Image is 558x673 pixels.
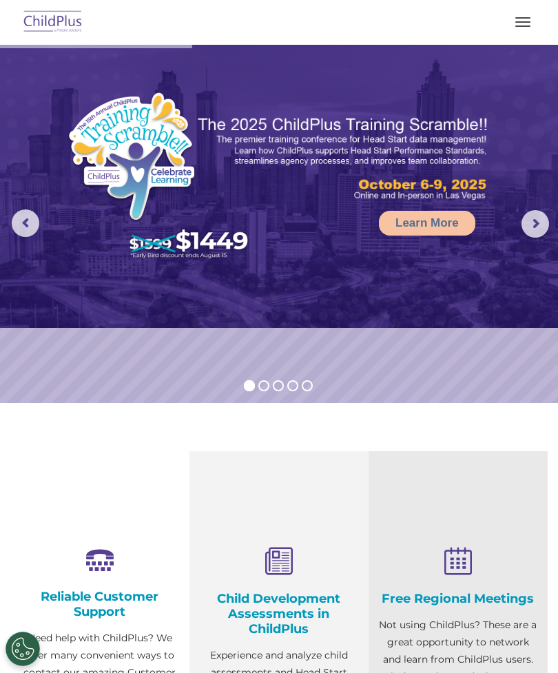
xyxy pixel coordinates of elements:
[379,211,475,236] a: Learn More
[21,589,179,619] h4: Reliable Customer Support
[326,524,558,673] iframe: Chat Widget
[6,632,40,666] button: Cookies Settings
[21,6,85,39] img: ChildPlus by Procare Solutions
[200,591,358,636] h4: Child Development Assessments in ChildPlus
